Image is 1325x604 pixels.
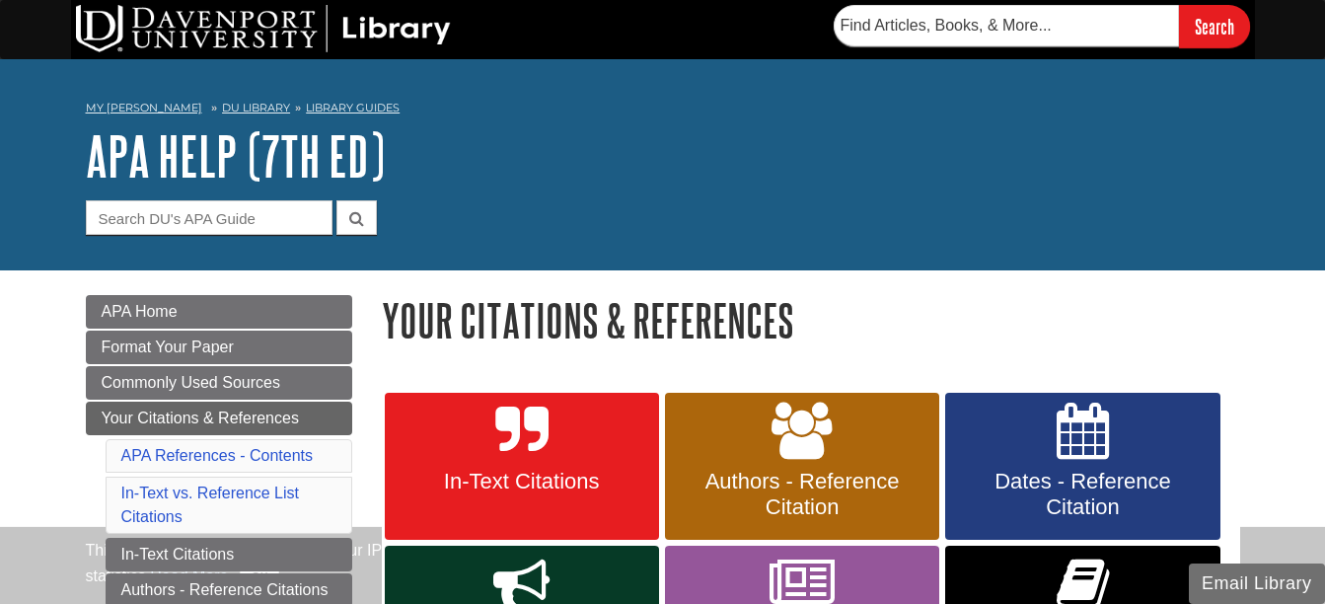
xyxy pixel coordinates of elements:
a: APA Help (7th Ed) [86,125,385,187]
span: In-Text Citations [400,469,644,494]
span: Format Your Paper [102,339,234,355]
a: Library Guides [306,101,400,114]
img: DU Library [76,5,451,52]
nav: breadcrumb [86,95,1240,126]
input: Search DU's APA Guide [86,200,332,235]
button: Email Library [1189,564,1325,604]
form: Searches DU Library's articles, books, and more [834,5,1250,47]
span: Authors - Reference Citation [680,469,924,520]
input: Find Articles, Books, & More... [834,5,1179,46]
a: Commonly Used Sources [86,366,352,400]
span: Dates - Reference Citation [960,469,1205,520]
a: Your Citations & References [86,402,352,435]
span: Your Citations & References [102,410,299,426]
a: APA Home [86,295,352,329]
a: In-Text vs. Reference List Citations [121,485,300,525]
input: Search [1179,5,1250,47]
span: Commonly Used Sources [102,374,280,391]
a: My [PERSON_NAME] [86,100,202,116]
a: DU Library [222,101,290,114]
span: APA Home [102,303,178,320]
a: In-Text Citations [106,538,352,571]
a: In-Text Citations [385,393,659,541]
h1: Your Citations & References [382,295,1240,345]
a: Authors - Reference Citation [665,393,939,541]
a: Dates - Reference Citation [945,393,1219,541]
a: APA References - Contents [121,447,313,464]
a: Format Your Paper [86,331,352,364]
